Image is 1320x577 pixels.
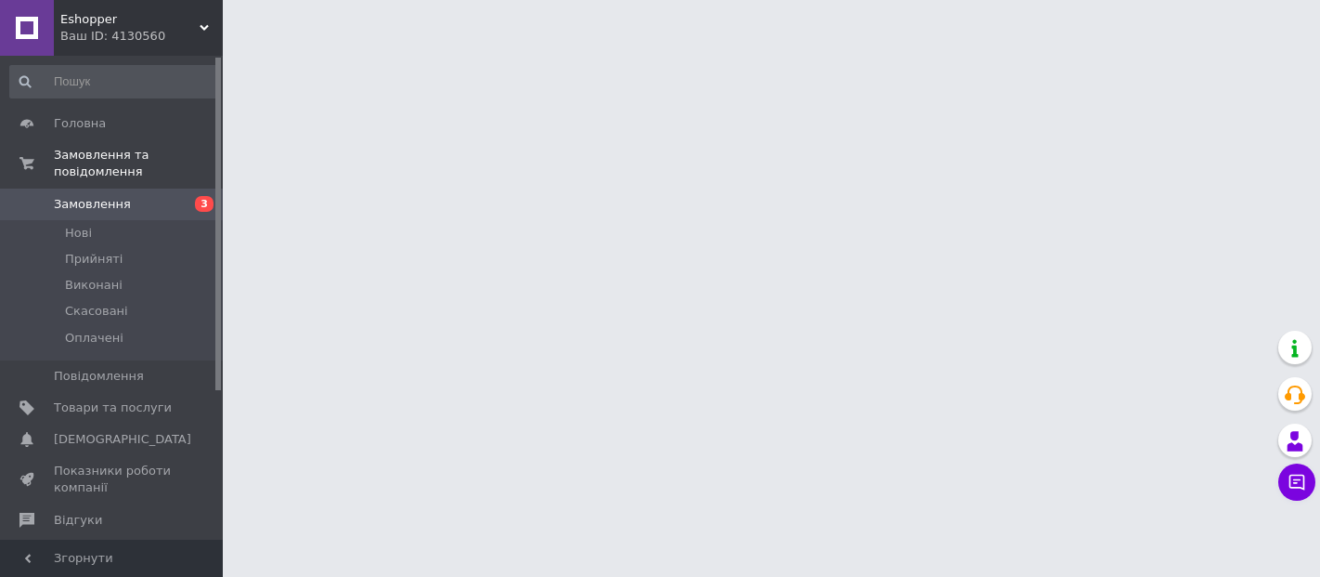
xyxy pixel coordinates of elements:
[9,65,219,98] input: Пошук
[54,400,172,416] span: Товари та послуги
[1278,464,1315,501] button: Чат з покупцем
[54,463,172,496] span: Показники роботи компанії
[60,11,200,28] span: Eshopper
[54,147,223,180] span: Замовлення та повідомлення
[60,28,223,45] div: Ваш ID: 4130560
[65,330,123,347] span: Оплачені
[54,512,102,529] span: Відгуки
[65,251,123,268] span: Прийняті
[54,431,191,448] span: [DEMOGRAPHIC_DATA]
[65,303,128,320] span: Скасовані
[65,277,123,294] span: Виконані
[54,115,106,132] span: Головна
[54,196,131,213] span: Замовлення
[65,225,92,242] span: Нові
[195,196,214,212] span: 3
[54,368,144,385] span: Повідомлення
